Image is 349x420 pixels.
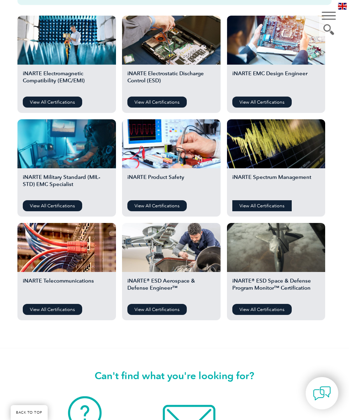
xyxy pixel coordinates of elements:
a: View All Certifications [232,200,292,211]
h2: iNARTE EMC Design Engineer [232,70,320,91]
a: BACK TO TOP [11,405,48,420]
a: View All Certifications [127,97,187,108]
img: contact-chat.png [313,384,331,402]
h2: iNARTE Product Safety [127,174,215,195]
a: View All Certifications [23,200,82,211]
a: View All Certifications [127,304,187,315]
img: en [338,3,347,10]
a: View All Certifications [23,97,82,108]
h2: iNARTE Military Standard (MIL-STD) EMC Specialist [23,174,111,195]
h2: Can't find what you're looking for? [17,370,332,382]
a: View All Certifications [232,97,292,108]
h2: iNARTE Electrostatic Discharge Control (ESD) [127,70,215,91]
a: View All Certifications [127,200,187,211]
h2: iNARTE Electromagnetic Compatibility (EMC/EMI) [23,70,111,91]
h2: iNARTE Spectrum Management [232,174,320,195]
h2: iNARTE® ESD Space & Defense Program Monitor™ Certification [232,277,320,299]
a: View All Certifications [232,304,292,315]
h2: iNARTE® ESD Aerospace & Defense Engineer™ [127,277,215,299]
a: View All Certifications [23,304,82,315]
h2: iNARTE Telecommunications [23,277,111,299]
